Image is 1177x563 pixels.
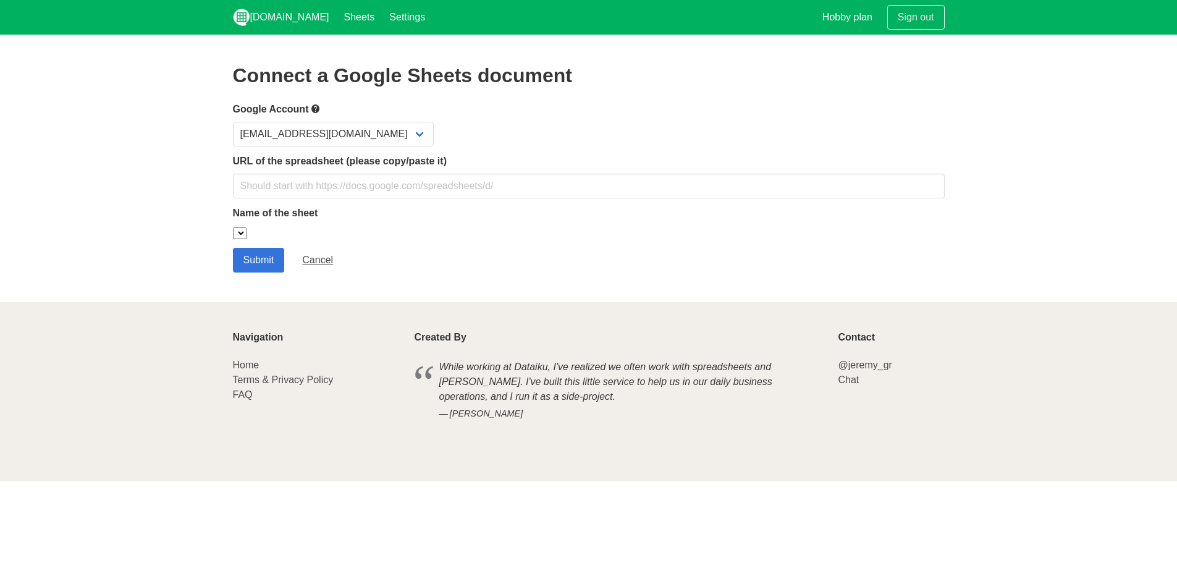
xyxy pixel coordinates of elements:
[233,248,285,273] input: Submit
[838,332,944,343] p: Contact
[415,332,824,343] p: Created By
[233,64,945,87] h2: Connect a Google Sheets document
[233,360,259,370] a: Home
[838,375,859,385] a: Chat
[415,358,824,423] blockquote: While working at Dataiku, I've realized we often work with spreadsheets and [PERSON_NAME]. I've b...
[439,407,799,421] cite: [PERSON_NAME]
[887,5,945,30] a: Sign out
[838,360,892,370] a: @jeremy_gr
[292,248,344,273] a: Cancel
[233,332,400,343] p: Navigation
[233,101,945,117] label: Google Account
[233,375,334,385] a: Terms & Privacy Policy
[233,174,945,198] input: Should start with https://docs.google.com/spreadsheets/d/
[233,389,253,400] a: FAQ
[233,9,250,26] img: logo_v2_white.png
[233,154,945,169] label: URL of the spreadsheet (please copy/paste it)
[233,206,945,221] label: Name of the sheet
